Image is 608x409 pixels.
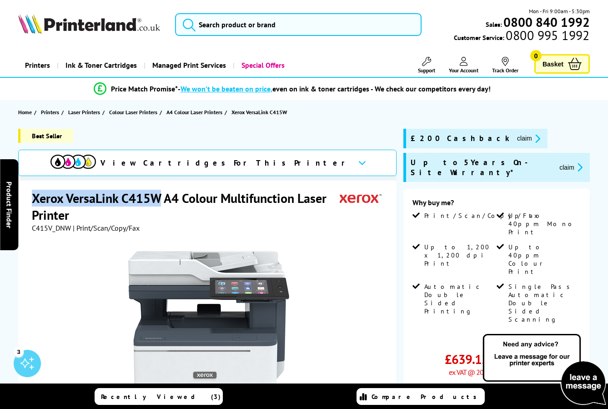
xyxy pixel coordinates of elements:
a: Home [18,107,34,117]
input: Search product or brand [175,13,422,36]
span: Price Match Promise* [111,84,178,93]
span: Up to 5 Years On-Site Warranty* [411,157,552,177]
button: promo-description [514,133,543,144]
span: A4 Colour Laser Printers [166,107,222,117]
span: ex VAT @ 20% [449,368,488,377]
a: Laser Printers [68,107,102,117]
span: Colour Laser Printers [109,107,157,117]
span: Mon - Fri 9:00am - 5:30pm [529,7,590,15]
span: Ink & Toner Cartridges [65,54,137,77]
a: Printers [18,54,57,77]
span: Xerox VersaLink C415W [231,107,287,117]
span: Up to 40ppm Colour Print [508,243,579,276]
img: Open Live Chat window [481,333,608,407]
img: Printerland Logo [18,14,160,34]
span: Product Finder [5,181,14,228]
span: Printers [41,107,59,117]
span: Up to 40ppm Mono Print [508,212,579,236]
a: Recently Viewed (3) [95,388,223,405]
span: Single Pass Automatic Double Sided Scanning [508,283,579,323]
a: Ink & Toner Cartridges [57,54,144,77]
a: 0800 840 1992 [502,18,590,26]
span: Customer Service: [454,31,589,42]
a: Special Offers [233,54,291,77]
span: Your Account [449,67,478,74]
span: View Cartridges For This Printer [100,158,351,168]
span: Laser Printers [68,107,100,117]
span: Sales: [486,20,502,29]
a: Printerland Logo [18,14,164,35]
span: Best Seller [18,129,73,143]
span: We won’t be beaten on price, [181,84,272,93]
div: - even on ink & toner cartridges - We check our competitors every day! [178,84,491,93]
span: 0 [530,50,542,61]
h1: Xerox VersaLink C415W A4 Colour Multifunction Laser Printer [32,190,340,223]
span: Home [18,107,32,117]
span: | Print/Scan/Copy/Fax [73,223,140,232]
span: Support [418,67,435,74]
span: £200 Cashback [411,133,510,144]
span: Basket [543,58,563,70]
a: Your Account [449,57,478,74]
div: Why buy me? [412,198,581,212]
b: 0800 840 1992 [503,14,590,30]
img: Xerox [340,190,382,207]
button: promo-description [557,162,585,172]
a: A4 Colour Laser Printers [166,107,225,117]
a: Managed Print Services [144,54,233,77]
a: Support [418,57,435,74]
span: Automatic Double Sided Printing [424,283,495,315]
span: C415V_DNW [32,223,71,232]
a: Compare Products [357,388,485,405]
a: Colour Laser Printers [109,107,160,117]
span: Recently Viewed (3) [101,393,221,401]
a: Track Order [492,57,518,74]
span: 0800 995 1992 [504,31,589,40]
span: £639.12 [445,351,488,368]
div: 3 [14,347,24,357]
img: View Cartridges [50,155,96,169]
span: Up to 1,200 x 1,200 dpi Print [424,243,495,268]
a: Xerox VersaLink C415W [231,107,289,117]
li: modal_Promise [5,81,579,97]
a: Basket 0 [534,54,590,74]
span: Compare Products [372,393,482,401]
a: Printers [41,107,61,117]
span: Print/Scan/Copy/Fax [424,212,541,220]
